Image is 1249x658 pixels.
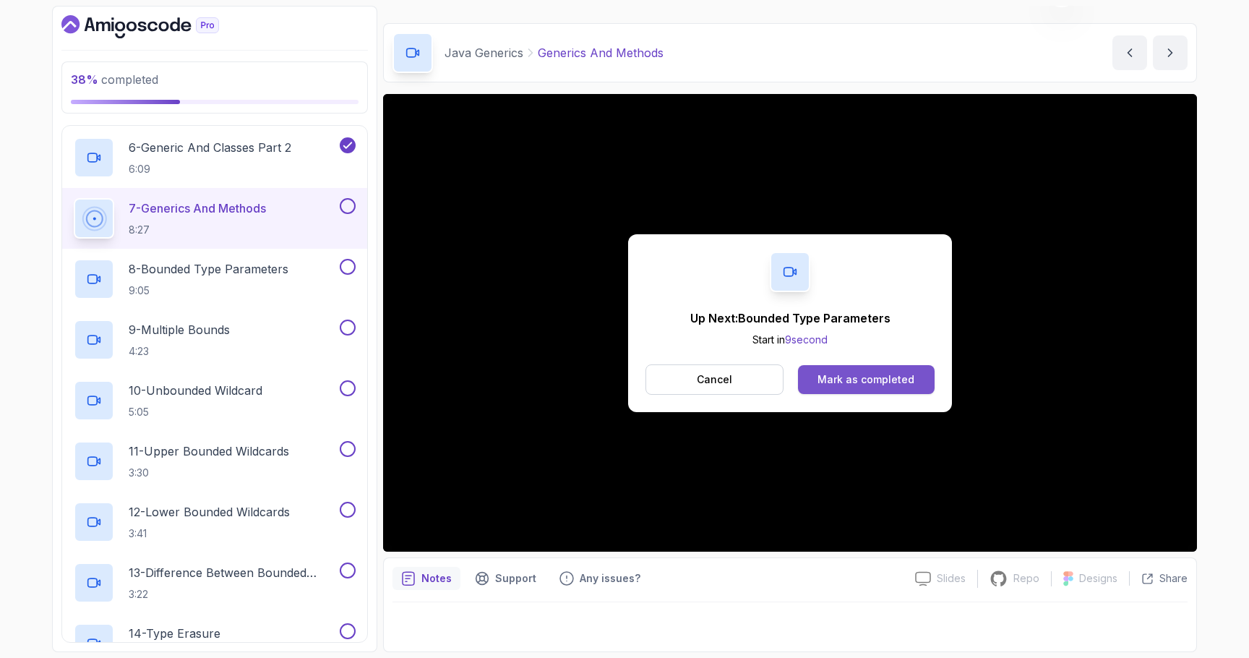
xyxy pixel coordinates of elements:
button: 10-Unbounded Wildcard5:05 [74,380,356,421]
p: Notes [421,571,452,586]
span: completed [71,72,158,87]
button: Support button [466,567,545,590]
p: Generics And Methods [538,44,664,61]
p: Support [495,571,536,586]
p: Designs [1079,571,1117,586]
p: 7 - Generics And Methods [129,200,266,217]
p: Share [1159,571,1188,586]
button: Mark as completed [798,365,935,394]
p: 3:30 [129,466,289,480]
button: Share [1129,571,1188,586]
iframe: 7 - Generics and Methods [383,94,1197,552]
p: 3:22 [129,587,337,602]
p: 6:09 [129,162,291,176]
button: Cancel [645,364,784,395]
p: 8:27 [129,223,266,237]
button: previous content [1112,35,1147,70]
p: Up Next: Bounded Type Parameters [690,309,890,327]
span: 38 % [71,72,98,87]
p: 9:05 [129,283,288,298]
p: Any issues? [580,571,640,586]
p: 12 - Lower Bounded Wildcards [129,503,290,521]
div: Mark as completed [817,372,914,387]
p: Cancel [697,372,732,387]
p: Java Generics [445,44,523,61]
p: 14 - Type Erasure [129,625,220,642]
p: 5:05 [129,405,262,419]
p: 13 - Difference Between Bounded Type Parameters And Wildcards [129,564,337,581]
button: 9-Multiple Bounds4:23 [74,320,356,360]
p: 8 - Bounded Type Parameters [129,260,288,278]
p: 9 - Multiple Bounds [129,321,230,338]
p: Repo [1013,571,1039,586]
p: 4:23 [129,344,230,359]
p: 10 - Unbounded Wildcard [129,382,262,399]
button: 7-Generics And Methods8:27 [74,198,356,239]
button: 13-Difference Between Bounded Type Parameters And Wildcards3:22 [74,563,356,603]
p: Slides [937,571,966,586]
span: 9 second [785,333,828,346]
button: notes button [392,567,460,590]
button: 8-Bounded Type Parameters9:05 [74,259,356,299]
p: 6 - Generic And Classes Part 2 [129,139,291,156]
button: 11-Upper Bounded Wildcards3:30 [74,441,356,482]
button: 6-Generic And Classes Part 26:09 [74,137,356,178]
p: Start in [690,333,890,347]
button: 12-Lower Bounded Wildcards3:41 [74,502,356,542]
button: Feedback button [551,567,649,590]
p: 3:41 [129,526,290,541]
a: Dashboard [61,15,252,38]
p: 11 - Upper Bounded Wildcards [129,443,289,460]
button: next content [1153,35,1188,70]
